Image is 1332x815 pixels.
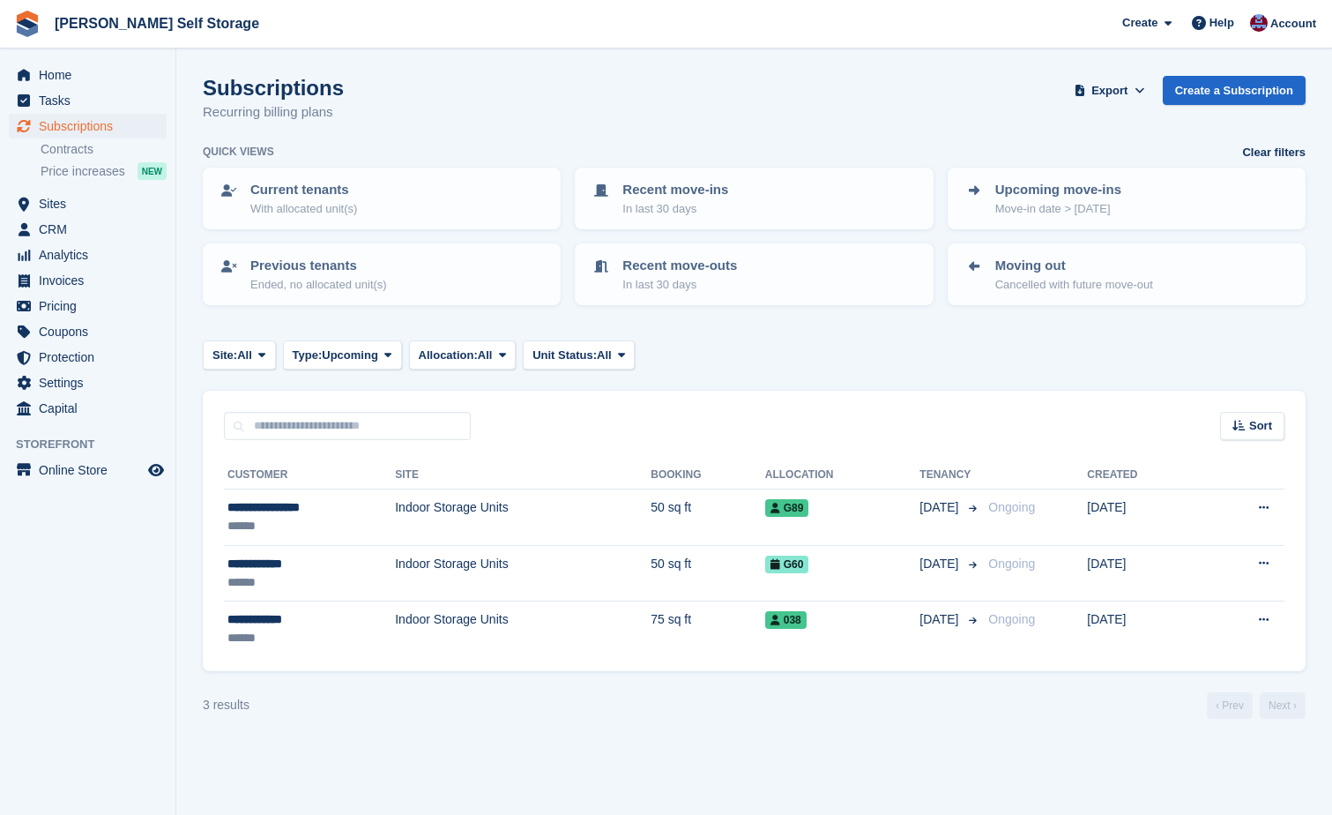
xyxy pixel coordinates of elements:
[41,141,167,158] a: Contracts
[41,163,125,180] span: Price increases
[283,340,402,370] button: Type: Upcoming
[39,345,145,370] span: Protection
[765,461,920,490] th: Allocation
[597,347,612,364] span: All
[9,268,167,293] a: menu
[224,461,395,490] th: Customer
[651,461,765,490] th: Booking
[1250,14,1268,32] img: Tracy Bailey
[9,396,167,421] a: menu
[409,340,517,370] button: Allocation: All
[39,243,145,267] span: Analytics
[39,370,145,395] span: Settings
[419,347,478,364] span: Allocation:
[532,347,597,364] span: Unit Status:
[651,545,765,602] td: 50 sq ft
[577,245,931,303] a: Recent move-outs In last 30 days
[1087,461,1201,490] th: Created
[9,458,167,482] a: menu
[622,180,728,200] p: Recent move-ins
[9,243,167,267] a: menu
[9,217,167,242] a: menu
[988,557,1035,571] span: Ongoing
[919,498,962,517] span: [DATE]
[995,200,1121,218] p: Move-in date > [DATE]
[9,370,167,395] a: menu
[39,294,145,318] span: Pricing
[9,63,167,87] a: menu
[39,458,145,482] span: Online Store
[395,602,651,657] td: Indoor Storage Units
[622,276,737,294] p: In last 30 days
[212,347,237,364] span: Site:
[949,245,1304,303] a: Moving out Cancelled with future move-out
[1091,82,1127,100] span: Export
[250,256,387,276] p: Previous tenants
[577,169,931,228] a: Recent move-ins In last 30 days
[9,114,167,138] a: menu
[39,217,145,242] span: CRM
[1207,692,1253,719] a: Previous
[919,610,962,629] span: [DATE]
[1203,692,1309,719] nav: Page
[48,9,266,38] a: [PERSON_NAME] Self Storage
[203,102,344,123] p: Recurring billing plans
[995,276,1153,294] p: Cancelled with future move-out
[1071,76,1149,105] button: Export
[949,169,1304,228] a: Upcoming move-ins Move-in date > [DATE]
[14,11,41,37] img: stora-icon-8386f47178a22dfd0bd8f6a31ec36ba5ce8667c1dd55bd0f319d3a0aa187defe.svg
[919,555,962,573] span: [DATE]
[203,696,249,714] div: 3 results
[39,191,145,216] span: Sites
[250,200,357,218] p: With allocated unit(s)
[250,276,387,294] p: Ended, no allocated unit(s)
[523,340,635,370] button: Unit Status: All
[293,347,323,364] span: Type:
[1163,76,1306,105] a: Create a Subscription
[651,490,765,546] td: 50 sq ft
[39,396,145,421] span: Capital
[765,499,809,517] span: G89
[16,436,175,453] span: Storefront
[995,180,1121,200] p: Upcoming move-ins
[9,191,167,216] a: menu
[765,556,809,573] span: G60
[1249,417,1272,435] span: Sort
[995,256,1153,276] p: Moving out
[1087,602,1201,657] td: [DATE]
[1242,144,1306,161] a: Clear filters
[919,461,981,490] th: Tenancy
[9,294,167,318] a: menu
[395,461,651,490] th: Site
[478,347,493,364] span: All
[39,63,145,87] span: Home
[39,268,145,293] span: Invoices
[41,161,167,181] a: Price increases NEW
[651,602,765,657] td: 75 sq ft
[39,114,145,138] span: Subscriptions
[765,611,807,629] span: 038
[395,545,651,602] td: Indoor Storage Units
[988,500,1035,514] span: Ongoing
[205,245,559,303] a: Previous tenants Ended, no allocated unit(s)
[322,347,378,364] span: Upcoming
[395,490,651,546] td: Indoor Storage Units
[9,345,167,370] a: menu
[1209,14,1234,32] span: Help
[39,319,145,344] span: Coupons
[203,144,274,160] h6: Quick views
[250,180,357,200] p: Current tenants
[203,340,276,370] button: Site: All
[622,200,728,218] p: In last 30 days
[622,256,737,276] p: Recent move-outs
[9,319,167,344] a: menu
[203,76,344,100] h1: Subscriptions
[138,162,167,180] div: NEW
[1087,545,1201,602] td: [DATE]
[237,347,252,364] span: All
[205,169,559,228] a: Current tenants With allocated unit(s)
[1270,15,1316,33] span: Account
[1122,14,1157,32] span: Create
[1087,490,1201,546] td: [DATE]
[988,612,1035,626] span: Ongoing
